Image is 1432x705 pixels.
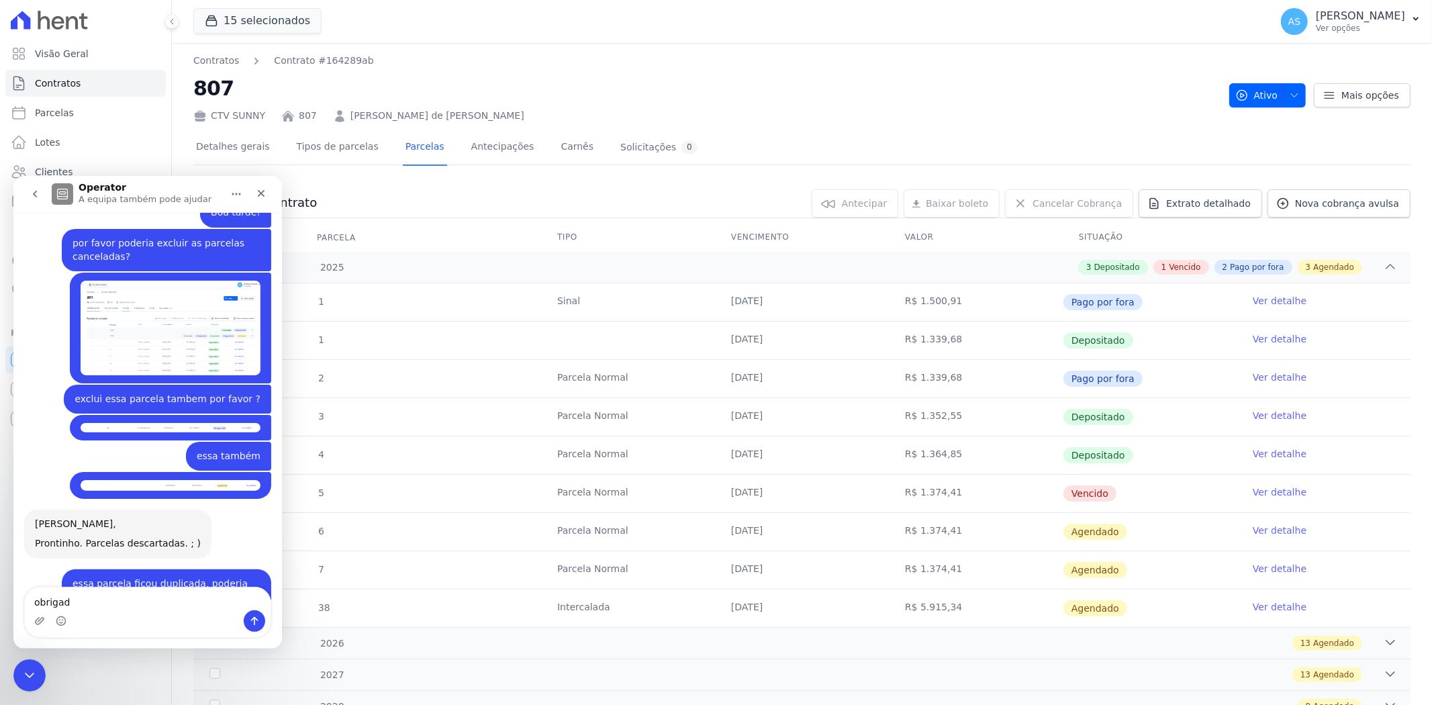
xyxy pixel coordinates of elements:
td: Parcela Normal [541,436,715,474]
a: Ver detalhe [1253,294,1306,308]
td: Intercalada [541,590,715,627]
div: 0 [681,141,698,154]
td: Parcela Normal [541,513,715,551]
span: AS [1288,17,1300,26]
div: CTV SUNNY [193,109,265,123]
span: Depositado [1094,261,1140,273]
a: Recebíveis [5,346,166,373]
div: [PERSON_NAME], [21,342,187,355]
span: 2 [1223,261,1228,273]
button: Ativo [1229,83,1306,107]
span: Pago por fora [1063,294,1143,310]
a: Ver detalhe [1253,409,1306,422]
h2: 807 [193,73,1219,103]
td: [DATE] [715,398,889,436]
nav: Breadcrumb [193,54,374,68]
a: Lotes [5,129,166,156]
td: R$ 1.500,91 [889,283,1063,321]
a: Parcelas [403,130,447,166]
span: Lotes [35,136,60,149]
th: Tipo [541,224,715,252]
p: [PERSON_NAME] [1316,9,1405,23]
span: Agendado [1063,524,1127,540]
div: exclui essa parcela tambem por favor ? [50,209,258,238]
span: 2026 [320,637,344,651]
div: Andreza diz… [11,296,258,333]
div: [PERSON_NAME],Prontinho. Parcelas descartadas. ; )Add reaction [11,334,198,383]
span: Parcelas [35,106,74,120]
a: 807 [299,109,317,123]
a: [PERSON_NAME] de [PERSON_NAME] [350,109,524,123]
a: Ver detalhe [1253,447,1306,461]
span: Vencido [1063,485,1116,502]
span: 1 [317,296,324,307]
span: Pago por fora [1063,371,1143,387]
span: Depositado [1063,332,1133,348]
td: [DATE] [715,551,889,589]
a: Nova cobrança avulsa [1268,189,1411,218]
span: Depositado [1063,409,1133,425]
span: 5 [317,487,324,498]
a: Visão Geral [5,40,166,67]
span: 1 [1161,261,1167,273]
span: 1 [317,334,324,345]
td: Parcela Normal [541,360,715,397]
a: Mais opções [1314,83,1411,107]
th: Valor [889,224,1063,252]
a: Contratos [193,54,239,68]
td: [DATE] [715,360,889,397]
td: Sinal [541,283,715,321]
td: R$ 1.339,68 [889,360,1063,397]
iframe: Intercom live chat [13,659,46,692]
td: [DATE] [715,513,889,551]
span: Agendado [1063,600,1127,616]
a: Parcelas [5,99,166,126]
span: 3 [317,411,324,422]
button: Enviar mensagem… [230,434,252,456]
nav: Breadcrumb [193,54,1219,68]
a: Negativação [5,277,166,303]
div: Plataformas [11,325,160,341]
div: Adriane diz… [11,334,258,393]
div: Parcela [301,224,372,251]
div: Andreza diz… [11,393,258,437]
span: 2 [317,373,324,383]
span: Agendado [1063,562,1127,578]
a: Extrato detalhado [1139,189,1262,218]
span: Vencido [1169,261,1200,273]
div: essa parcela ficou duplicada, poderia excluir uma por favor [48,393,258,436]
span: 6 [317,526,324,536]
textarea: Envie uma mensagem... [11,412,257,434]
div: Prontinho. Parcelas descartadas. ; ) [21,361,187,375]
div: Andreza diz… [11,239,258,266]
button: 15 selecionados [193,8,322,34]
p: Ver opções [1316,23,1405,34]
button: Carregar anexo [21,440,32,451]
a: Carnês [558,130,596,166]
a: Contratos [5,70,166,97]
a: Ver detalhe [1253,524,1306,537]
span: Agendado [1313,669,1354,681]
span: 13 [1300,637,1310,649]
a: Crédito [5,247,166,274]
a: Solicitações0 [618,130,700,166]
span: 3 [1086,261,1092,273]
a: Minha Carteira [5,188,166,215]
span: Mais opções [1341,89,1399,102]
span: Contratos [35,77,81,90]
span: Clientes [35,165,73,179]
a: Ver detalhe [1253,600,1306,614]
a: Tipos de parcelas [294,130,381,166]
td: [DATE] [715,283,889,321]
td: R$ 1.374,41 [889,475,1063,512]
